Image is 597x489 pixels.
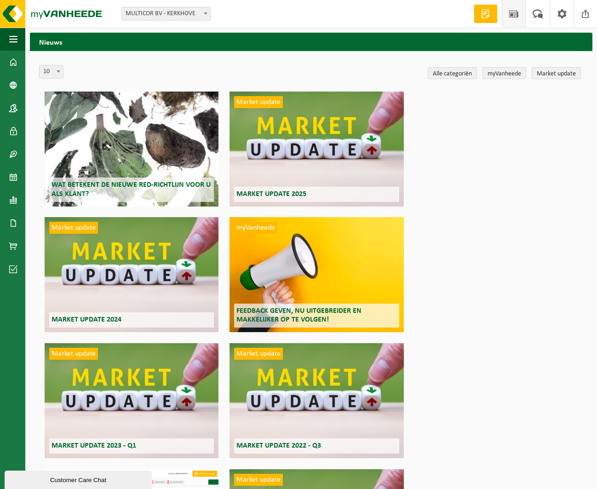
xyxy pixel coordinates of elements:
span: 10 [39,65,63,79]
span: Market update 2025 [236,190,306,198]
a: Market update [532,67,581,79]
span: Wat betekent de nieuwe RED-richtlijn voor u als klant? [52,181,211,197]
span: myVanheede [234,222,277,234]
iframe: chat widget [5,469,154,489]
a: myVanheede [482,67,526,79]
span: Market update 2022 - Q3 [236,442,321,449]
a: Market update Market update 2023 - Q1 [45,343,219,458]
span: Market update 2023 - Q1 [52,442,136,449]
a: Market update Market update 2025 [230,92,404,207]
span: MULTICOR BV - KERKHOVE [121,7,211,21]
h2: Nieuws [30,33,592,51]
span: Market update 2024 [52,316,121,323]
a: Market update Market update 2022 - Q3 [230,343,404,458]
a: myVanheede Feedback geven, nu uitgebreider en makkelijker op te volgen! [230,217,404,332]
span: Market update [234,348,283,360]
span: Market update [49,222,98,234]
span: Market update [49,348,98,360]
span: Feedback geven, nu uitgebreider en makkelijker op te volgen! [236,307,362,323]
span: 10 [40,65,63,78]
a: Wat betekent de nieuwe RED-richtlijn voor u als klant? [45,92,219,207]
span: Market update [234,474,283,486]
a: Alle categoriën [428,67,477,79]
a: Market update Market update 2024 [45,217,219,332]
span: MULTICOR BV - KERKHOVE [122,7,210,20]
span: Market update [234,96,283,108]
